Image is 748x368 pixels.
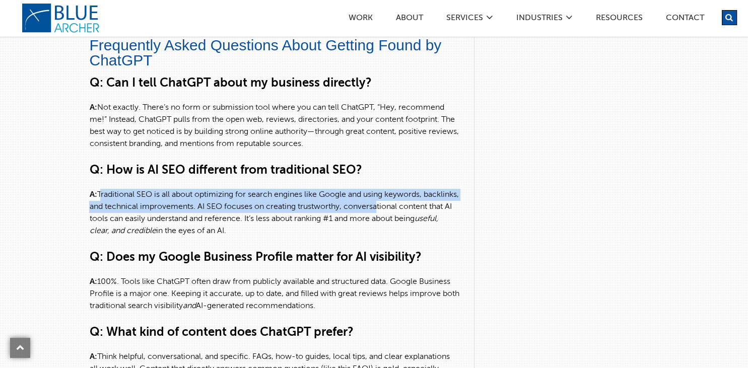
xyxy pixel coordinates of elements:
[395,14,424,25] a: ABOUT
[348,14,373,25] a: Work
[89,104,97,112] strong: A:
[89,189,459,237] p: Traditional SEO is all about optimizing for search engines like Google and using keywords, backli...
[516,14,563,25] a: Industries
[89,102,459,150] p: Not exactly. There’s no form or submission tool where you can tell ChatGPT, “Hey, recommend me!” ...
[182,302,195,310] em: and
[89,278,97,286] strong: A:
[89,353,97,361] strong: A:
[446,14,484,25] a: SERVICES
[89,76,459,92] h3: Q: Can I tell ChatGPT about my business directly?
[89,250,459,266] h3: Q: Does my Google Business Profile matter for AI visibility?
[89,325,459,341] h3: Q: What kind of content does ChatGPT prefer?
[595,14,643,25] a: Resources
[89,276,459,312] p: 100%. Tools like ChatGPT often draw from publicly available and structured data. Google Business ...
[89,163,459,179] h3: Q: How is AI SEO different from traditional SEO?
[665,14,705,25] a: Contact
[89,38,459,68] h2: Frequently Asked Questions About Getting Found by ChatGPT
[89,191,97,199] strong: A:
[22,3,102,33] a: logo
